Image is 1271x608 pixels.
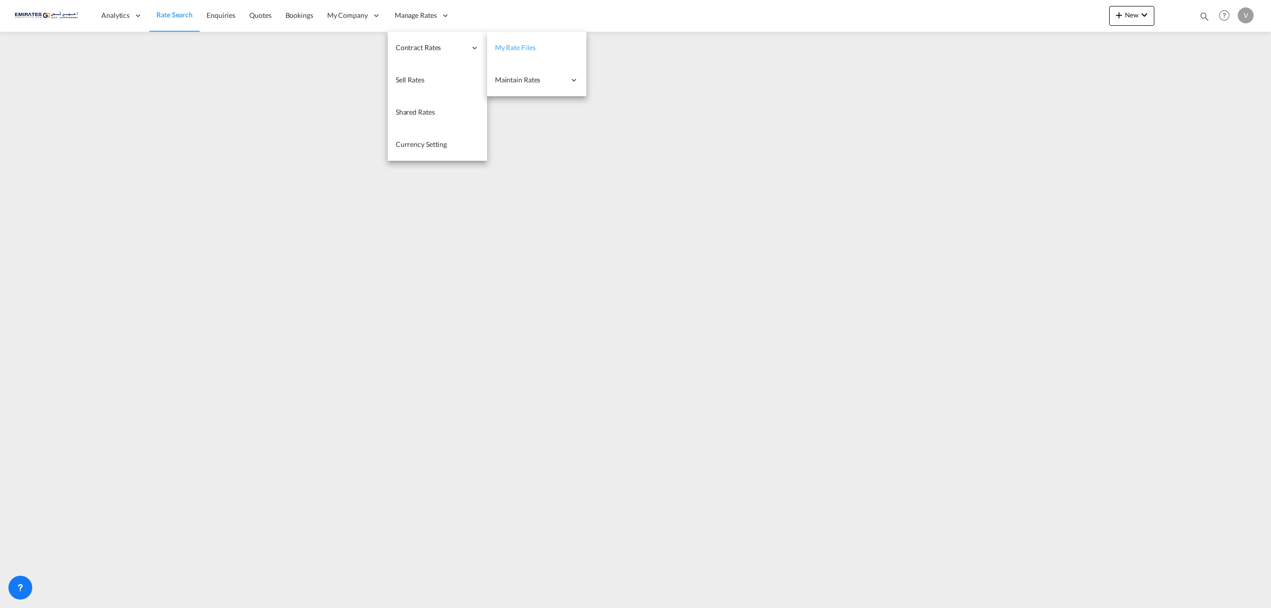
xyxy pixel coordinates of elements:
[487,32,586,64] a: My Rate Files
[1138,9,1150,21] md-icon: icon-chevron-down
[1238,7,1254,23] div: V
[388,129,487,161] a: Currency Setting
[396,108,435,116] span: Shared Rates
[249,11,271,19] span: Quotes
[207,11,235,19] span: Enquiries
[388,32,487,64] div: Contract Rates
[388,96,487,129] a: Shared Rates
[396,75,424,84] span: Sell Rates
[327,10,368,20] span: My Company
[388,64,487,96] a: Sell Rates
[1216,7,1238,25] div: Help
[395,10,437,20] span: Manage Rates
[1216,7,1233,24] span: Help
[1109,6,1154,26] button: icon-plus 400-fgNewicon-chevron-down
[396,43,466,53] span: Contract Rates
[156,10,193,19] span: Rate Search
[1199,11,1210,22] md-icon: icon-magnify
[495,75,565,85] span: Maintain Rates
[487,64,586,96] div: Maintain Rates
[1199,11,1210,26] div: icon-magnify
[101,10,130,20] span: Analytics
[396,140,447,148] span: Currency Setting
[495,43,536,52] span: My Rate Files
[15,4,82,27] img: c67187802a5a11ec94275b5db69a26e6.png
[1113,11,1150,19] span: New
[1113,9,1125,21] md-icon: icon-plus 400-fg
[285,11,313,19] span: Bookings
